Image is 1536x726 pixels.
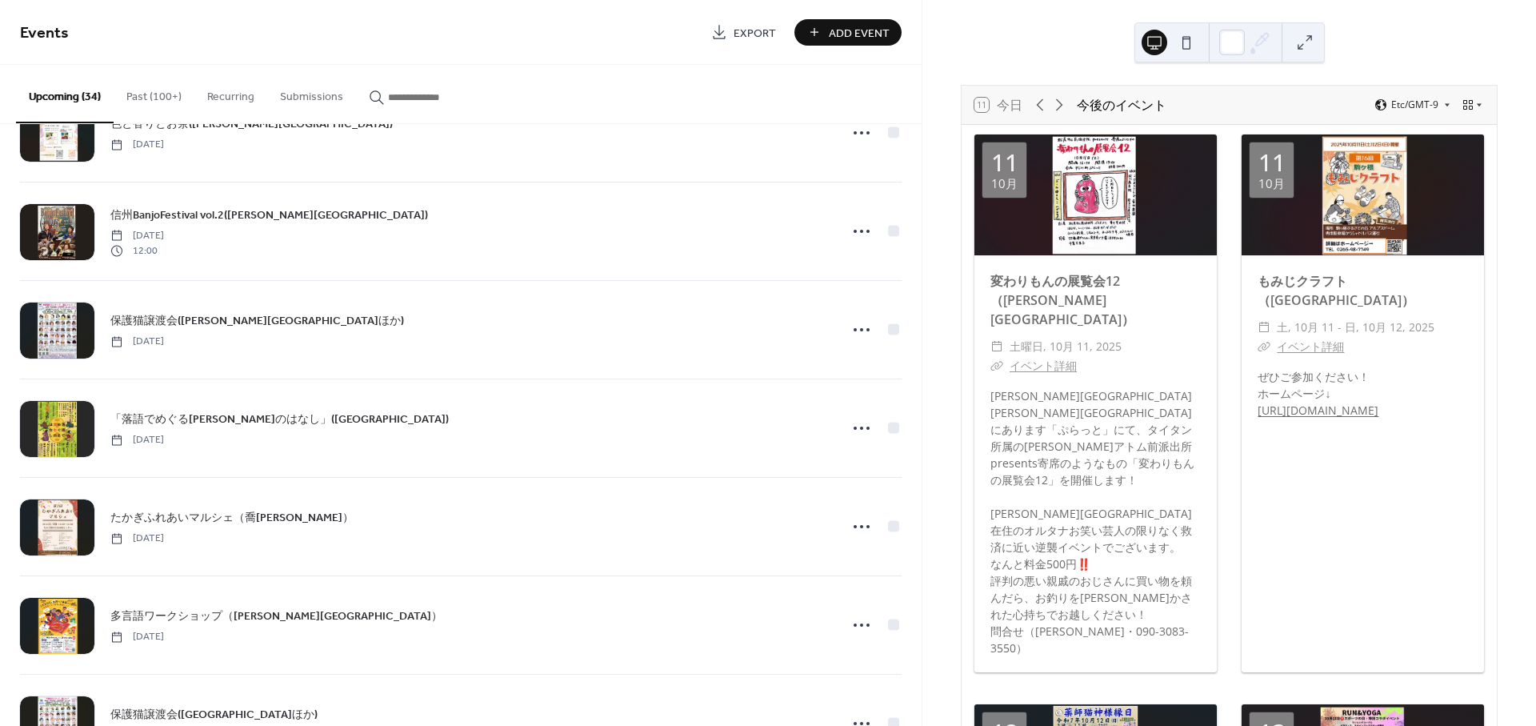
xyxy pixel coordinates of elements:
[110,531,164,546] span: [DATE]
[110,138,164,152] span: [DATE]
[1277,318,1434,337] span: 土, 10月 11 - 日, 10月 12, 2025
[110,410,449,428] a: 「落語でめぐる[PERSON_NAME]のはなし」([GEOGRAPHIC_DATA])
[1391,100,1438,110] span: Etc/GMT-9
[1277,339,1344,354] a: イベント詳細
[1258,403,1378,418] a: [URL][DOMAIN_NAME]
[110,335,164,349] span: [DATE]
[990,272,1134,328] a: 変わりもんの展覧会12（[PERSON_NAME][GEOGRAPHIC_DATA]）
[110,313,404,330] span: 保護猫譲渡会([PERSON_NAME][GEOGRAPHIC_DATA]ほか)
[110,229,164,243] span: [DATE]
[1010,337,1122,356] span: 土曜日, 10月 11, 2025
[1258,178,1285,190] div: 10月
[794,19,902,46] button: Add Event
[110,608,442,625] span: 多言語ワークショップ（[PERSON_NAME][GEOGRAPHIC_DATA]）
[110,207,428,224] span: 信州BanjoFestival vol.2([PERSON_NAME][GEOGRAPHIC_DATA])
[829,25,890,42] span: Add Event
[194,65,267,122] button: Recurring
[1010,358,1077,373] a: イベント詳細
[734,25,776,42] span: Export
[110,607,442,625] a: 多言語ワークショップ（[PERSON_NAME][GEOGRAPHIC_DATA]）
[110,508,354,527] a: たかぎふれあいマルシェ（喬[PERSON_NAME]）
[110,206,428,224] a: 信州BanjoFestival vol.2([PERSON_NAME][GEOGRAPHIC_DATA])
[1242,368,1484,419] div: ぜひご参加ください！ ホームページ↓
[114,65,194,122] button: Past (100+)
[110,707,318,724] span: 保護猫譲渡会([GEOGRAPHIC_DATA]ほか)
[991,178,1018,190] div: 10月
[1258,318,1270,337] div: ​
[1258,150,1286,174] div: 11
[110,114,393,133] a: 色と香りとお茶([PERSON_NAME][GEOGRAPHIC_DATA])
[110,510,354,527] span: たかぎふれあいマルシェ（喬[PERSON_NAME]）
[699,19,788,46] a: Export
[974,387,1217,656] div: [PERSON_NAME][GEOGRAPHIC_DATA][PERSON_NAME][GEOGRAPHIC_DATA]にあります「ぷらっと」にて、タイタン所属の[PERSON_NAME]アトム...
[110,705,318,724] a: 保護猫譲渡会([GEOGRAPHIC_DATA]ほか)
[990,356,1003,375] div: ​
[16,65,114,123] button: Upcoming (34)
[990,337,1003,356] div: ​
[1258,272,1414,309] a: もみじクラフト（[GEOGRAPHIC_DATA]）
[110,411,449,428] span: 「落語でめぐる[PERSON_NAME]のはなし」([GEOGRAPHIC_DATA])
[110,433,164,447] span: [DATE]
[110,311,404,330] a: 保護猫譲渡会([PERSON_NAME][GEOGRAPHIC_DATA]ほか)
[267,65,356,122] button: Submissions
[110,630,164,644] span: [DATE]
[20,18,69,49] span: Events
[110,243,164,258] span: 12:00
[110,116,393,133] span: 色と香りとお茶([PERSON_NAME][GEOGRAPHIC_DATA])
[991,150,1018,174] div: 11
[1077,95,1166,114] div: 今後のイベント
[1258,337,1270,356] div: ​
